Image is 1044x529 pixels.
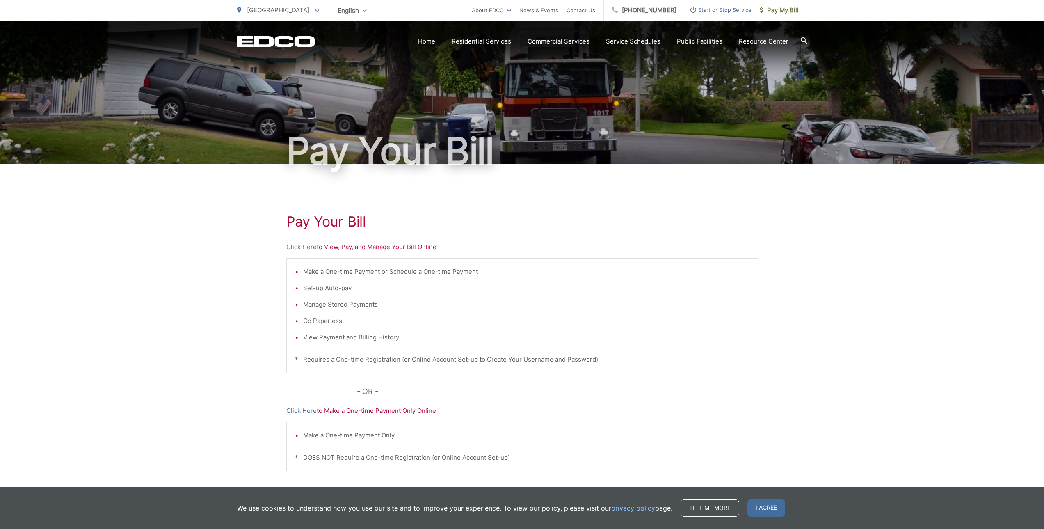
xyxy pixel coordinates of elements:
[472,5,511,15] a: About EDCO
[247,6,309,14] span: [GEOGRAPHIC_DATA]
[611,503,655,513] a: privacy policy
[747,499,785,517] span: I agree
[528,37,589,46] a: Commercial Services
[286,406,758,416] p: to Make a One-time Payment Only Online
[303,267,749,277] li: Make a One-time Payment or Schedule a One-time Payment
[295,453,749,463] p: * DOES NOT Require a One-time Registration (or Online Account Set-up)
[303,431,749,440] li: Make a One-time Payment Only
[567,5,595,15] a: Contact Us
[237,36,315,47] a: EDCD logo. Return to the homepage.
[739,37,788,46] a: Resource Center
[303,300,749,309] li: Manage Stored Payments
[303,283,749,293] li: Set-up Auto-pay
[606,37,660,46] a: Service Schedules
[303,316,749,326] li: Go Paperless
[357,385,758,398] p: - OR -
[286,406,317,416] a: Click Here
[519,5,558,15] a: News & Events
[286,242,317,252] a: Click Here
[677,37,722,46] a: Public Facilities
[286,242,758,252] p: to View, Pay, and Manage Your Bill Online
[418,37,435,46] a: Home
[452,37,511,46] a: Residential Services
[286,213,758,230] h1: Pay Your Bill
[760,5,799,15] span: Pay My Bill
[331,3,373,18] span: English
[237,503,672,513] p: We use cookies to understand how you use our site and to improve your experience. To view our pol...
[681,499,739,517] a: Tell me more
[237,131,807,172] h1: Pay Your Bill
[303,332,749,342] li: View Payment and Billing History
[295,355,749,364] p: * Requires a One-time Registration (or Online Account Set-up to Create Your Username and Password)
